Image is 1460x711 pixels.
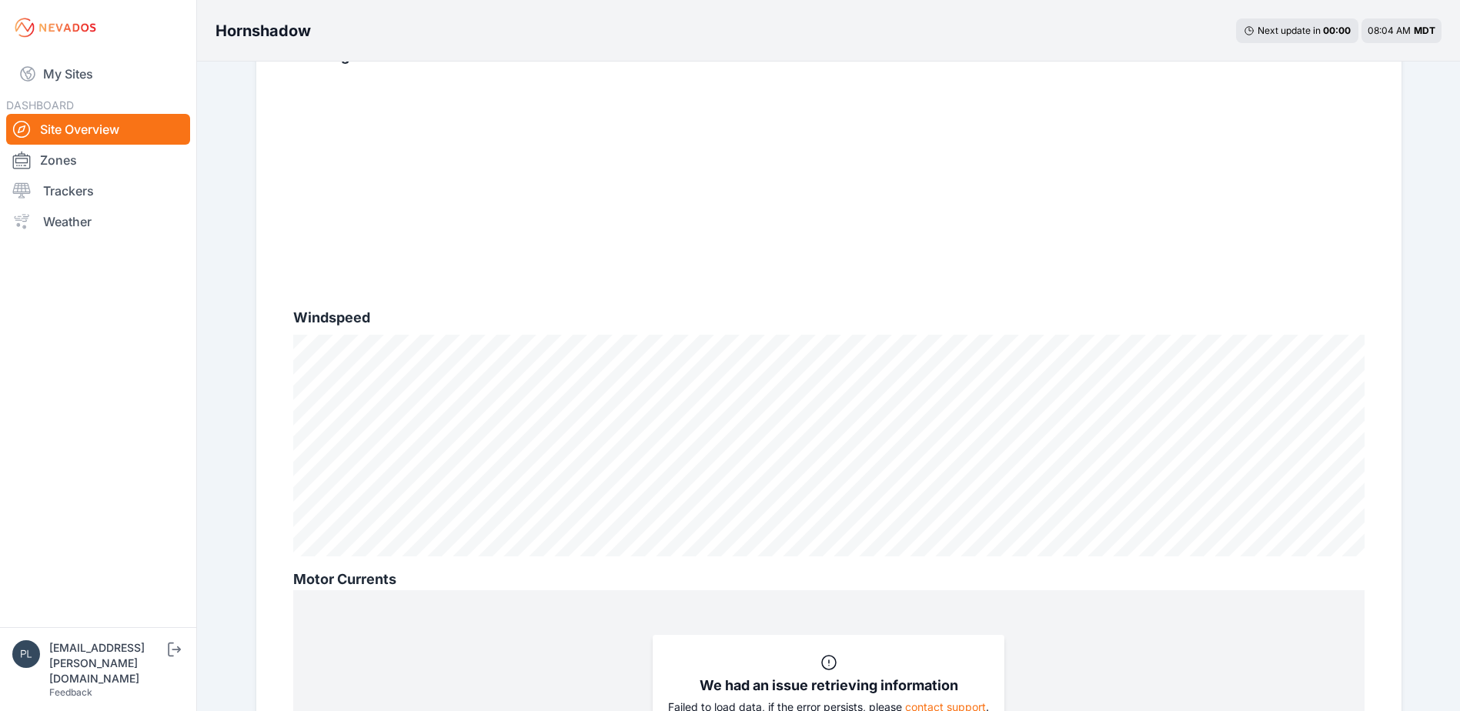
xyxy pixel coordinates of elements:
a: Zones [6,145,190,175]
a: Trackers [6,175,190,206]
span: MDT [1414,25,1435,36]
a: My Sites [6,55,190,92]
h2: Windspeed [293,307,1365,329]
span: 08:04 AM [1368,25,1411,36]
div: 00 : 00 [1323,25,1351,37]
img: Nevados [12,15,99,40]
span: DASHBOARD [6,98,74,112]
div: [EMAIL_ADDRESS][PERSON_NAME][DOMAIN_NAME] [49,640,165,686]
h2: Motor Currents [293,569,1365,590]
a: Feedback [49,686,92,698]
h3: Hornshadow [215,20,311,42]
a: Site Overview [6,114,190,145]
a: Weather [6,206,190,237]
span: Next update in [1258,25,1321,36]
div: We had an issue retrieving information [668,675,989,696]
nav: Breadcrumb [215,11,311,51]
img: plsmith@sundt.com [12,640,40,668]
